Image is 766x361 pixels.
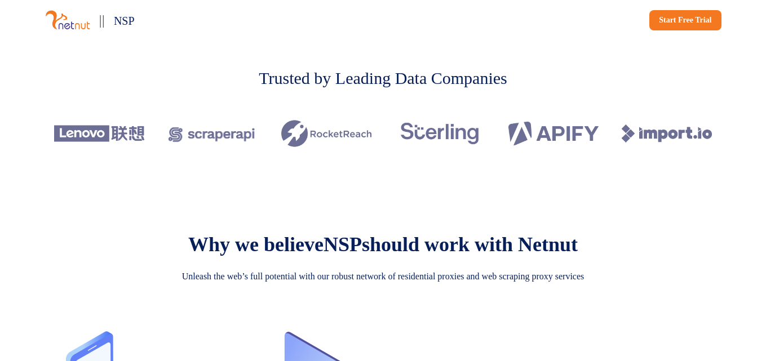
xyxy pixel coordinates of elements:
span: NSP [114,15,135,27]
p: || [99,9,105,31]
p: Why we believe should work with Netnut [188,233,578,256]
a: Start Free Trial [649,10,721,30]
span: NSP [324,233,362,256]
p: Trusted by Leading Data Companies [259,65,507,91]
p: Unleash the web’s full potential with our robust network of residential proxies and web scraping ... [147,270,620,283]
